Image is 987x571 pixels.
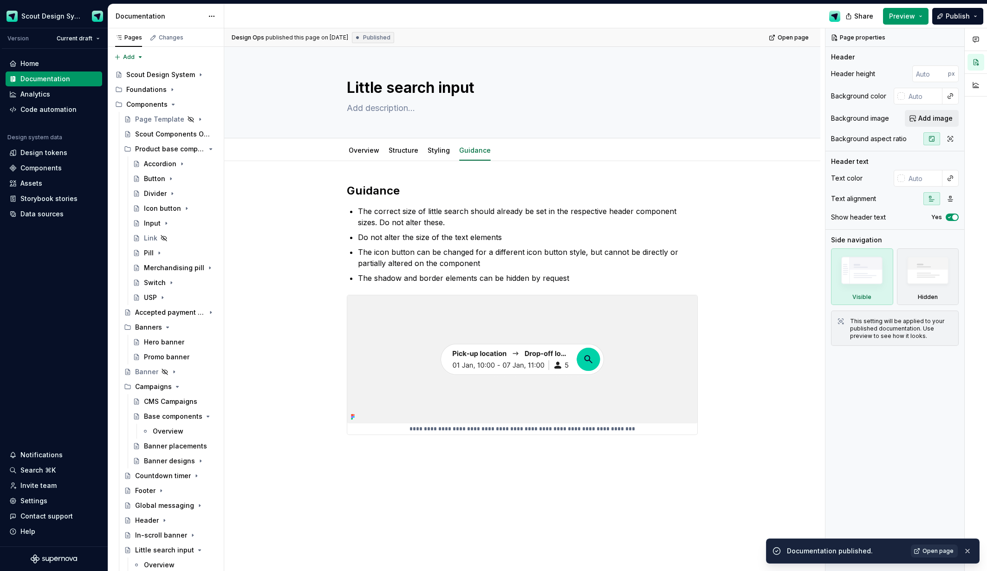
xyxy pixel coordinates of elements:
[120,543,220,558] a: Little search input
[135,471,191,480] div: Countdown timer
[129,246,220,260] a: Pill
[428,146,450,154] a: Styling
[31,554,77,564] a: Supernova Logo
[144,204,181,213] div: Icon button
[129,335,220,350] a: Hero banner
[144,337,184,347] div: Hero banner
[829,11,840,22] img: Design Ops
[129,394,220,409] a: CMS Campaigns
[144,412,202,421] div: Base components
[123,53,135,61] span: Add
[20,148,67,157] div: Design tokens
[135,486,156,495] div: Footer
[6,145,102,160] a: Design tokens
[831,194,876,203] div: Text alignment
[129,186,220,201] a: Divider
[144,456,195,466] div: Banner designs
[831,235,882,245] div: Side navigation
[120,320,220,335] div: Banners
[20,450,63,460] div: Notifications
[135,545,194,555] div: Little search input
[129,275,220,290] a: Switch
[159,34,183,41] div: Changes
[120,528,220,543] a: In-scroll banner
[20,209,64,219] div: Data sources
[129,171,220,186] a: Button
[120,127,220,142] a: Scout Components Overview
[144,159,176,169] div: Accordion
[138,424,220,439] a: Overview
[854,12,873,21] span: Share
[911,545,958,558] a: Open page
[52,32,104,45] button: Current draft
[841,8,879,25] button: Share
[20,105,77,114] div: Code automation
[6,509,102,524] button: Contact support
[144,278,166,287] div: Switch
[850,318,953,340] div: This setting will be applied to your published documentation. Use preview to see how it looks.
[126,70,195,79] div: Scout Design System
[831,91,886,101] div: Background color
[883,8,929,25] button: Preview
[129,231,220,246] a: Link
[144,234,157,243] div: Link
[129,409,220,424] a: Base components
[932,8,983,25] button: Publish
[831,157,869,166] div: Header text
[6,71,102,86] a: Documentation
[129,216,220,231] a: Input
[345,77,696,99] textarea: Little search input
[831,69,875,78] div: Header height
[120,379,220,394] div: Campaigns
[7,35,29,42] div: Version
[6,161,102,175] a: Components
[120,142,220,156] div: Product base components
[931,214,942,221] label: Yes
[144,352,189,362] div: Promo banner
[129,290,220,305] a: USP
[135,531,187,540] div: In-scroll banner
[6,448,102,462] button: Notifications
[358,273,698,284] p: The shadow and border elements can be hidden by request
[144,248,154,258] div: Pill
[129,439,220,454] a: Banner placements
[897,248,959,305] div: Hidden
[889,12,915,21] span: Preview
[918,293,938,301] div: Hidden
[266,34,348,41] div: published this page on [DATE]
[135,382,172,391] div: Campaigns
[20,179,42,188] div: Assets
[120,468,220,483] a: Countdown timer
[6,463,102,478] button: Search ⌘K
[905,170,942,187] input: Auto
[831,248,893,305] div: Visible
[111,51,146,64] button: Add
[144,219,161,228] div: Input
[92,11,103,22] img: Design Ops
[20,512,73,521] div: Contact support
[129,201,220,216] a: Icon button
[120,498,220,513] a: Global messaging
[20,163,62,173] div: Components
[948,70,955,78] p: px
[7,134,62,141] div: Design system data
[135,516,159,525] div: Header
[20,90,50,99] div: Analytics
[6,102,102,117] a: Code automation
[345,140,383,160] div: Overview
[20,466,56,475] div: Search ⌘K
[455,140,494,160] div: Guidance
[6,87,102,102] a: Analytics
[6,56,102,71] a: Home
[20,481,57,490] div: Invite team
[912,65,948,82] input: Auto
[135,367,158,376] div: Banner
[831,134,907,143] div: Background aspect ratio
[831,114,889,123] div: Background image
[115,34,142,41] div: Pages
[831,52,855,62] div: Header
[135,308,205,317] div: Accepted payment types
[6,478,102,493] a: Invite team
[20,496,47,506] div: Settings
[358,206,698,228] p: The correct size of little search should already be set in the respective header component sizes....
